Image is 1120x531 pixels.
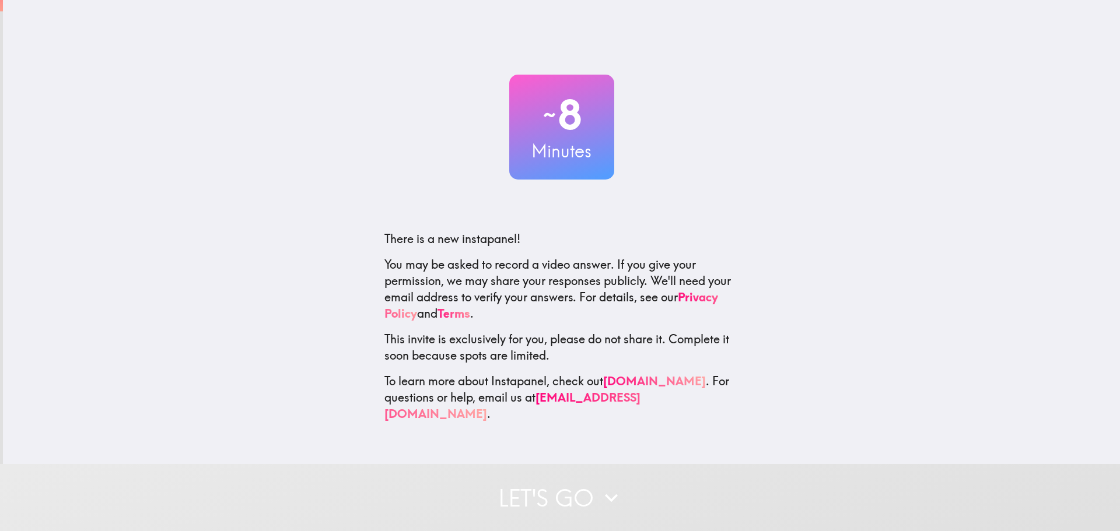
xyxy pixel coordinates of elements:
[603,374,706,388] a: [DOMAIN_NAME]
[437,306,470,321] a: Terms
[384,331,739,364] p: This invite is exclusively for you, please do not share it. Complete it soon because spots are li...
[384,390,640,421] a: [EMAIL_ADDRESS][DOMAIN_NAME]
[509,91,614,139] h2: 8
[384,373,739,422] p: To learn more about Instapanel, check out . For questions or help, email us at .
[384,231,520,246] span: There is a new instapanel!
[384,256,739,322] p: You may be asked to record a video answer. If you give your permission, we may share your respons...
[541,97,558,132] span: ~
[509,139,614,163] h3: Minutes
[384,290,718,321] a: Privacy Policy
